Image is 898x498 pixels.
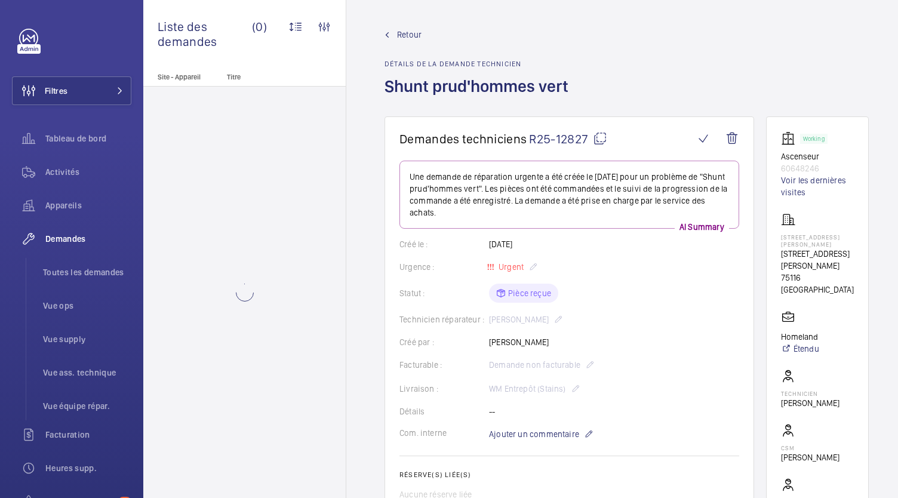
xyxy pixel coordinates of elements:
p: 60648246 [781,162,854,174]
span: Vue ops [43,300,131,312]
span: Ajouter un commentaire [489,428,579,440]
p: [PERSON_NAME] [781,451,839,463]
p: Working [803,137,825,141]
a: Voir les dernières visites [781,174,854,198]
span: Liste des demandes [158,19,252,49]
p: Site - Appareil [143,73,222,81]
span: Demandes techniciens [399,131,527,146]
span: Filtres [45,85,67,97]
span: Vue équipe répar. [43,400,131,412]
p: Titre [227,73,306,81]
span: Activités [45,166,131,178]
span: Demandes [45,233,131,245]
p: Ascenseur [781,150,854,162]
p: CSM [781,444,839,451]
p: Technicien [781,390,839,397]
span: Toutes les demandes [43,266,131,278]
span: Tableau de bord [45,133,131,145]
p: 75116 [GEOGRAPHIC_DATA] [781,272,854,296]
span: Heures supp. [45,462,131,474]
p: AI Summary [675,221,729,233]
span: Facturation [45,429,131,441]
p: [STREET_ADDRESS][PERSON_NAME] [781,233,854,248]
span: Appareils [45,199,131,211]
a: Étendu [781,343,819,355]
span: Retour [397,29,422,41]
p: Homeland [781,331,819,343]
button: Filtres [12,76,131,105]
h2: Réserve(s) liée(s) [399,471,739,479]
h2: Détails de la demande technicien [385,60,576,68]
span: Vue supply [43,333,131,345]
span: Vue ass. technique [43,367,131,379]
p: [PERSON_NAME] [781,397,839,409]
span: R25-12827 [529,131,607,146]
p: [STREET_ADDRESS][PERSON_NAME] [781,248,854,272]
p: Une demande de réparation urgente a été créée le [DATE] pour un problème de "Shunt prud'hommes ve... [410,171,729,219]
img: elevator.svg [781,131,800,146]
h1: Shunt prud'hommes vert [385,75,576,116]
